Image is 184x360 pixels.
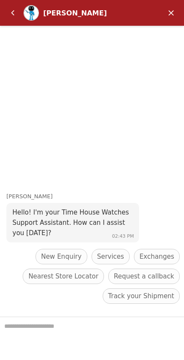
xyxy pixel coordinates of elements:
[112,233,134,239] span: 02:43 PM
[41,251,82,262] span: New Enquiry
[23,269,104,284] div: Nearest Store Locator
[114,271,174,281] span: Request a callback
[92,249,130,264] div: Services
[103,288,180,304] div: Track your Shipment
[108,291,174,301] span: Track your Shipment
[36,249,87,264] div: New Enquiry
[134,249,180,264] div: Exchanges
[12,209,129,237] span: Hello! I'm your Time House Watches Support Assistant. How can I assist you [DATE]?
[43,9,130,17] div: [PERSON_NAME]
[163,4,180,21] em: Minimize
[97,251,124,262] span: Services
[108,269,180,284] div: Request a callback
[4,4,21,21] em: Back
[139,251,174,262] span: Exchanges
[6,192,184,201] div: [PERSON_NAME]
[28,271,98,281] span: Nearest Store Locator
[24,6,39,20] img: Profile picture of Zoe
